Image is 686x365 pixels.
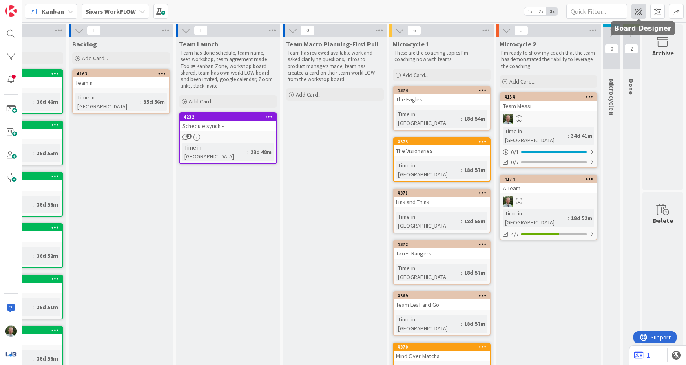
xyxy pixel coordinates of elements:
div: 36d 56m [35,200,60,209]
span: Microcycle n [608,79,616,116]
div: 36d 55m [35,149,60,158]
h5: Board Designer [614,24,671,32]
div: 4374The Eagles [394,87,490,105]
div: 4372 [394,241,490,248]
div: 4371 [397,190,490,196]
span: 3x [547,7,558,15]
div: 4232 [180,113,276,121]
span: 1x [524,7,536,15]
div: 4370 [394,343,490,351]
div: A Team [500,183,597,193]
img: avatar [5,348,17,360]
span: : [33,149,35,158]
div: 4373 [394,138,490,145]
div: Time in [GEOGRAPHIC_DATA] [503,209,568,227]
a: 4163Team nTime in [GEOGRAPHIC_DATA]:35d 56m [72,69,170,114]
span: Microcycle 2 [500,40,536,48]
div: 34d 41m [569,131,594,140]
div: 4371Link and Think [394,189,490,207]
img: SH [5,325,17,337]
div: Time in [GEOGRAPHIC_DATA] [503,127,568,145]
div: 36d 51m [35,303,60,312]
span: : [33,251,35,260]
span: 0/7 [511,158,519,167]
a: 4373The VisionariesTime in [GEOGRAPHIC_DATA]:18d 57m [393,137,491,182]
div: 36d 52m [35,251,60,260]
div: 4369 [397,293,490,299]
span: Add Card... [509,78,536,85]
div: 4163 [73,70,169,77]
span: 2 [514,26,528,35]
div: 4163 [77,71,169,77]
span: : [33,97,35,106]
span: Add Card... [403,71,429,79]
span: : [461,165,462,174]
div: Link and Think [394,197,490,207]
a: 4374The EaglesTime in [GEOGRAPHIC_DATA]:18d 54m [393,86,491,131]
span: : [247,147,248,156]
span: : [568,213,569,222]
div: Time in [GEOGRAPHIC_DATA] [396,212,461,230]
div: Team Messi [500,101,597,111]
span: 0 / 1 [511,148,519,156]
p: I'm ready to show my coach that the team has demonstrated their ability to leverage the coaching [501,50,596,70]
div: The Visionaries [394,145,490,156]
div: 18d 52m [569,213,594,222]
span: Add Card... [189,98,215,105]
div: 18d 58m [462,217,487,226]
div: Time in [GEOGRAPHIC_DATA] [75,93,140,111]
span: Add Card... [296,91,322,98]
div: 4374 [397,88,490,93]
div: 4373The Visionaries [394,138,490,156]
div: 35d 56m [142,97,167,106]
div: Mind Over Matcha [394,351,490,361]
p: These are the coaching topics I'm coaching now with teams [394,50,489,63]
div: 4373 [397,139,490,145]
div: 29d 48m [248,147,274,156]
span: 0 [605,44,619,54]
span: : [33,354,35,363]
div: Archive [652,48,674,58]
div: Time in [GEOGRAPHIC_DATA] [396,110,461,128]
div: 4369Team Leaf and Go [394,292,490,310]
a: 4174A TeamSHTime in [GEOGRAPHIC_DATA]:18d 52m4/7 [500,175,597,240]
img: SH [503,114,513,124]
p: Tools= Kanban Zone, workshop board shared, team has own workFLOW board and been invited, google c... [181,63,275,90]
div: 36d 56m [35,354,60,363]
div: 18d 57m [462,319,487,328]
div: 4154 [500,93,597,101]
div: 0/1 [500,147,597,157]
div: Time in [GEOGRAPHIC_DATA] [396,315,461,333]
div: 4232 [184,114,276,120]
span: 1 [87,26,101,35]
div: Team n [73,77,169,88]
a: 4371Link and ThinkTime in [GEOGRAPHIC_DATA]:18d 58m [393,189,491,233]
b: Sixers WorkFLOW [85,7,136,15]
div: 4163Team n [73,70,169,88]
span: Team Launch [179,40,218,48]
div: 4372Taxes Rangers [394,241,490,259]
p: Team has done schedule, team name, seen workshop, team agreement made [181,50,275,63]
div: Team Leaf and Go [394,299,490,310]
div: 4371 [394,189,490,197]
img: SH [503,196,513,207]
span: Done [627,79,635,95]
span: Support [17,1,37,11]
div: 4174 [500,176,597,183]
span: Kanban [42,7,64,16]
div: Time in [GEOGRAPHIC_DATA] [396,264,461,281]
span: : [461,114,462,123]
span: : [461,268,462,277]
img: Visit kanbanzone.com [5,5,17,17]
span: : [33,200,35,209]
a: 4372Taxes RangersTime in [GEOGRAPHIC_DATA]:18d 57m [393,240,491,285]
span: 0 [301,26,314,35]
span: : [461,217,462,226]
span: Add Card... [82,55,108,62]
span: : [33,303,35,312]
div: Time in [GEOGRAPHIC_DATA] [396,161,461,179]
div: 4174A Team [500,176,597,193]
span: : [140,97,142,106]
div: 36d 46m [35,97,60,106]
input: Quick Filter... [566,4,627,19]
